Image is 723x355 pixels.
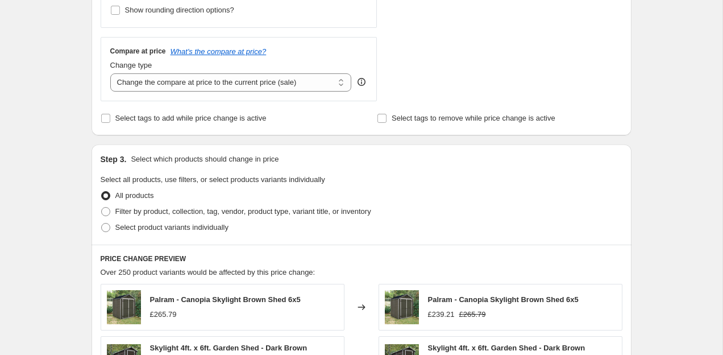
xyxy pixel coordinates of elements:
[110,61,152,69] span: Change type
[115,114,267,122] span: Select tags to add while price change is active
[115,223,228,232] span: Select product variants individually
[125,6,234,14] span: Show rounding direction options?
[101,254,622,263] h6: PRICE CHANGE PREVIEW
[385,290,419,324] img: sky65iop_80x.jpg
[115,207,371,216] span: Filter by product, collection, tag, vendor, product type, variant title, or inventory
[110,47,166,56] h3: Compare at price
[101,268,315,276] span: Over 250 product variants would be affected by this price change:
[356,76,367,88] div: help
[459,309,486,320] strike: £265.79
[428,295,579,304] span: Palram - Canopia Skylight Brown Shed 6x5
[392,114,555,122] span: Select tags to remove while price change is active
[428,309,455,320] div: £239.21
[101,154,127,165] h2: Step 3.
[150,309,177,320] div: £265.79
[115,191,154,200] span: All products
[131,154,279,165] p: Select which products should change in price
[171,47,267,56] button: What's the compare at price?
[101,175,325,184] span: Select all products, use filters, or select products variants individually
[150,295,301,304] span: Palram - Canopia Skylight Brown Shed 6x5
[107,290,141,324] img: sky65iop_80x.jpg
